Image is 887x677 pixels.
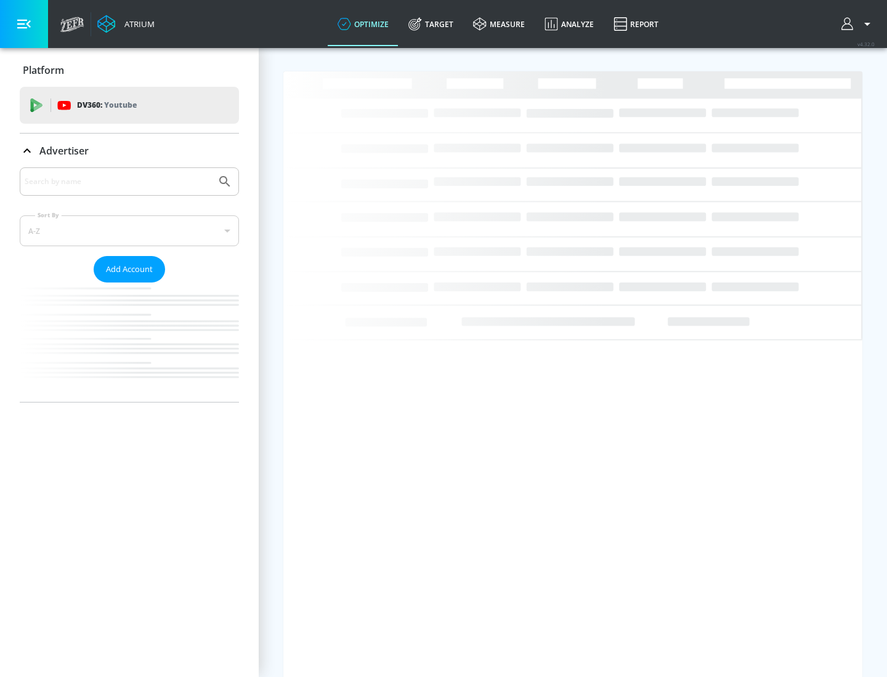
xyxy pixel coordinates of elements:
[463,2,535,46] a: measure
[94,256,165,282] button: Add Account
[535,2,604,46] a: Analyze
[39,144,89,158] p: Advertiser
[104,98,137,111] p: Youtube
[20,167,239,402] div: Advertiser
[20,134,239,168] div: Advertiser
[25,174,211,190] input: Search by name
[20,87,239,124] div: DV360: Youtube
[857,41,875,47] span: v 4.32.0
[119,18,155,30] div: Atrium
[20,53,239,87] div: Platform
[604,2,668,46] a: Report
[35,211,62,219] label: Sort By
[23,63,64,77] p: Platform
[399,2,463,46] a: Target
[106,262,153,276] span: Add Account
[20,282,239,402] nav: list of Advertiser
[77,98,137,112] p: DV360:
[20,215,239,246] div: A-Z
[328,2,399,46] a: optimize
[97,15,155,33] a: Atrium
